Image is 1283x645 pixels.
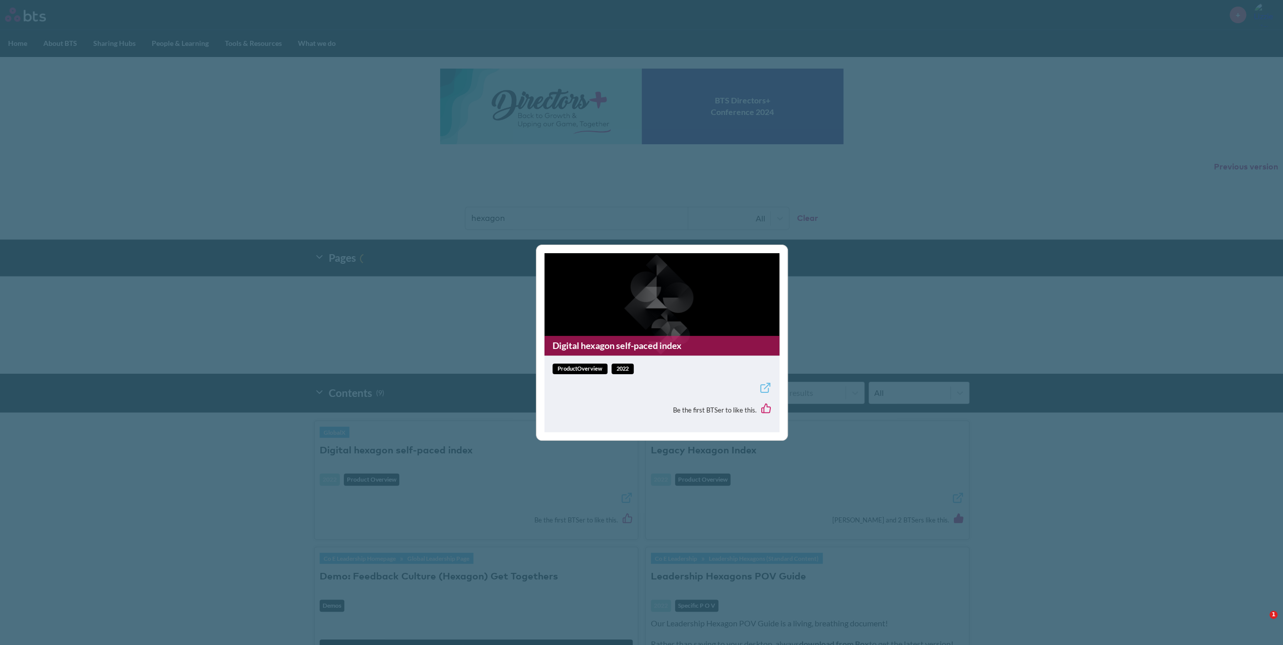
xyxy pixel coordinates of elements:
[544,336,779,356] a: Digital hexagon self-paced index
[759,382,771,396] a: External link
[553,396,771,424] div: Be the first BTSer to like this.
[1269,611,1277,619] span: 1
[612,364,634,374] span: 2022
[1249,611,1273,635] iframe: Intercom live chat
[553,364,607,374] span: productOverview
